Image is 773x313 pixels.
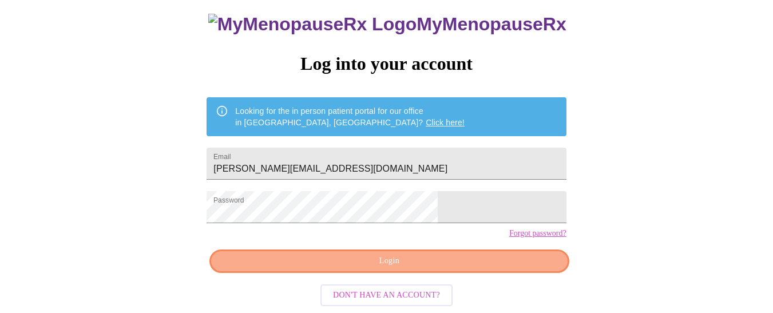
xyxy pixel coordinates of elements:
a: Don't have an account? [318,290,455,299]
img: MyMenopauseRx Logo [208,14,417,35]
div: Looking for the in person patient portal for our office in [GEOGRAPHIC_DATA], [GEOGRAPHIC_DATA]? [235,101,465,133]
a: Click here! [426,118,465,127]
button: Don't have an account? [320,284,453,307]
button: Login [209,249,569,273]
h3: MyMenopauseRx [208,14,566,35]
h3: Log into your account [207,53,566,74]
a: Forgot password? [509,229,566,238]
span: Don't have an account? [333,288,440,303]
span: Login [223,254,556,268]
